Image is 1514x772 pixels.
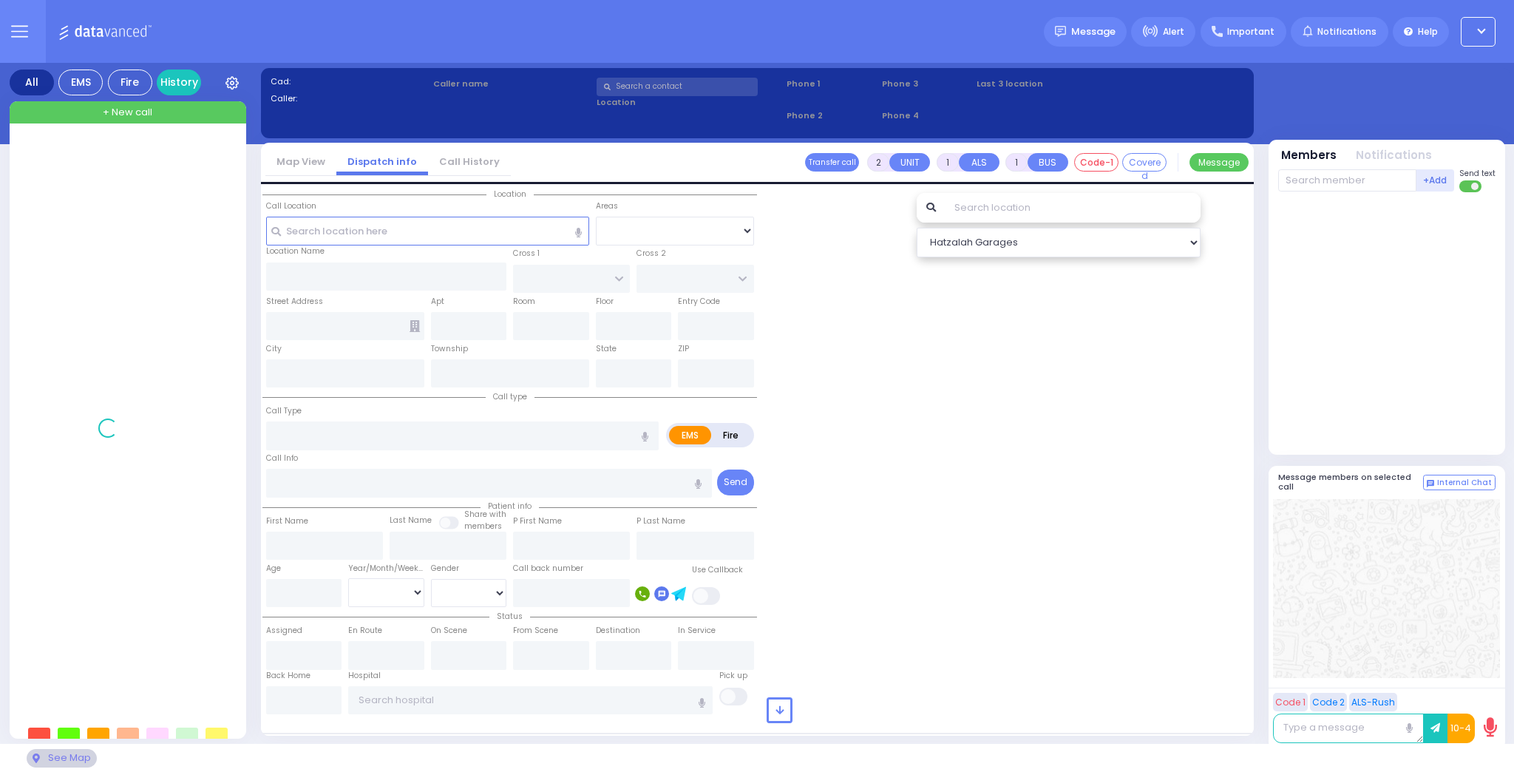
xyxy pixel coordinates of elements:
button: Send [717,470,754,495]
label: ZIP [678,343,689,355]
input: Search location here [266,217,589,245]
div: Fire [108,70,152,95]
span: Message [1071,24,1116,39]
label: Caller: [271,92,429,105]
label: Room [513,296,535,308]
div: EMS [58,70,103,95]
label: Back Home [266,670,310,682]
label: Assigned [266,625,302,637]
label: Destination [596,625,640,637]
label: Turn off text [1459,179,1483,194]
label: Location [597,96,782,109]
label: First Name [266,515,308,527]
span: Phone 3 [882,78,972,90]
span: Location [486,189,534,200]
label: Call Type [266,405,302,417]
label: Cross 2 [637,248,666,260]
button: ALS [959,153,999,172]
button: Members [1281,147,1337,164]
button: Covered [1122,153,1167,172]
span: Internal Chat [1437,478,1492,488]
input: Search hospital [348,686,713,714]
img: comment-alt.png [1427,480,1434,487]
span: Other building occupants [410,320,420,332]
h5: Message members on selected call [1278,473,1423,492]
img: message.svg [1055,26,1066,37]
img: Logo [58,22,157,41]
span: Help [1418,25,1438,38]
label: Pick up [719,670,747,682]
div: Year/Month/Week/Day [348,563,424,575]
span: Status [489,611,530,622]
span: Phone 2 [787,109,877,122]
label: From Scene [513,625,558,637]
span: Send text [1459,168,1496,179]
button: Code-1 [1074,153,1118,172]
span: Alert [1163,25,1184,38]
button: Code 2 [1310,693,1347,711]
input: Search member [1278,169,1416,192]
button: +Add [1416,169,1455,192]
label: Cross 1 [513,248,540,260]
button: Notifications [1356,147,1432,164]
label: Last Name [390,515,432,526]
div: All [10,70,54,95]
button: UNIT [889,153,930,172]
label: P Last Name [637,515,685,527]
span: Phone 4 [882,109,972,122]
label: Cad: [271,75,429,88]
button: Internal Chat [1423,475,1496,491]
button: 10-4 [1447,714,1475,743]
label: Call back number [513,563,583,575]
label: EMS [669,426,712,444]
label: Street Address [266,296,323,308]
label: Floor [596,296,614,308]
label: Township [431,343,468,355]
label: Use Callback [692,564,743,576]
a: History [157,70,201,95]
span: Phone 1 [787,78,877,90]
label: Call Location [266,200,316,212]
label: Fire [710,426,752,444]
a: Map View [265,155,336,169]
a: Call History [428,155,511,169]
label: State [596,343,617,355]
label: Areas [596,200,618,212]
button: Code 1 [1273,693,1308,711]
input: Search a contact [597,78,758,96]
button: ALS-Rush [1349,693,1397,711]
label: Age [266,563,281,575]
input: Search location [945,193,1201,223]
div: See map [27,749,96,768]
span: Patient info [481,501,539,512]
label: Call Info [266,453,298,464]
span: + New call [103,105,152,120]
label: Gender [431,563,459,575]
label: Last 3 location [977,78,1110,90]
span: Notifications [1317,25,1376,38]
label: En Route [348,625,382,637]
label: On Scene [431,625,467,637]
label: Hospital [348,670,381,682]
button: Message [1189,153,1249,172]
button: Transfer call [805,153,859,172]
label: Apt [431,296,444,308]
a: Dispatch info [336,155,428,169]
span: Important [1227,25,1274,38]
button: BUS [1028,153,1068,172]
label: City [266,343,282,355]
small: Share with [464,509,506,520]
span: members [464,521,502,532]
span: Call type [486,391,534,402]
label: Entry Code [678,296,720,308]
label: In Service [678,625,716,637]
label: Location Name [266,246,325,257]
label: Caller name [433,78,591,90]
label: P First Name [513,515,562,527]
